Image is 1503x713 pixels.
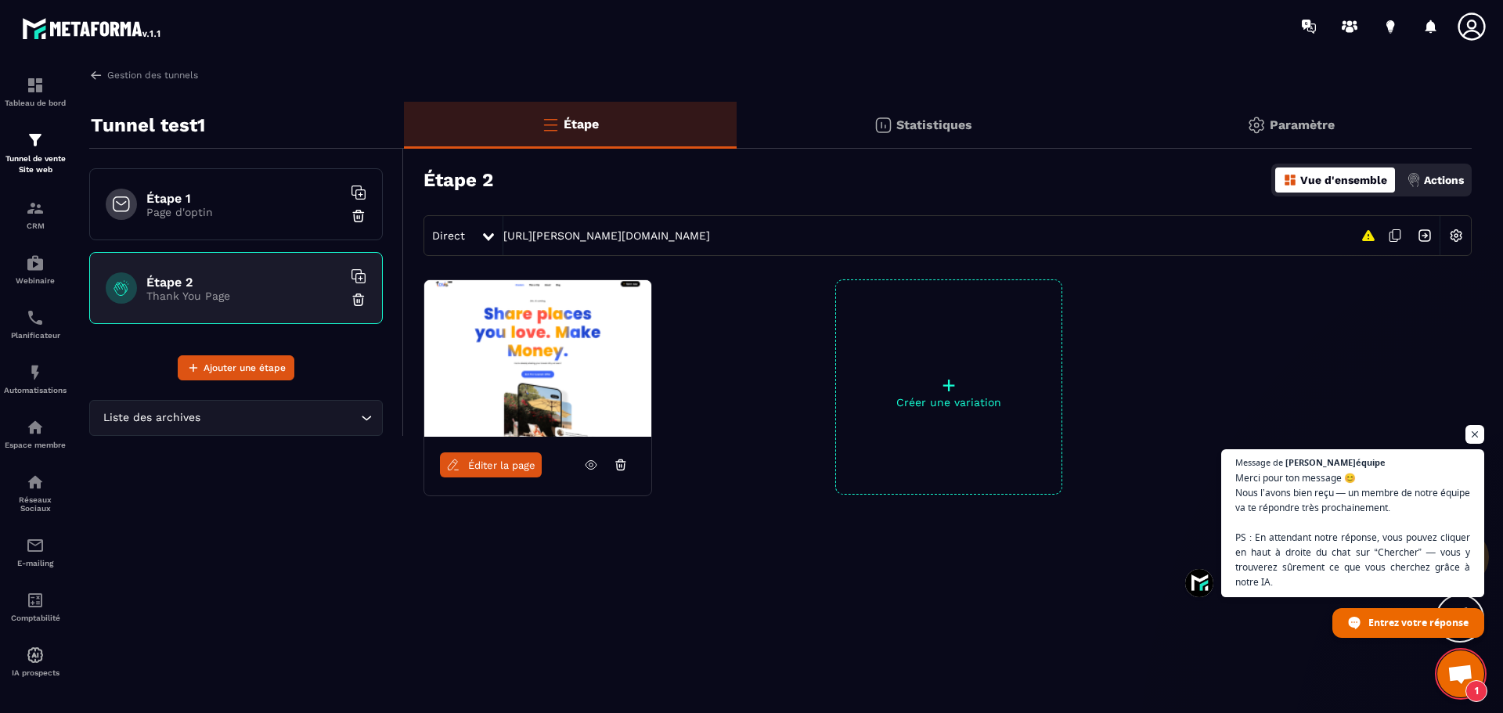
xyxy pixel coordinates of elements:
p: Tunnel test1 [91,110,205,141]
a: emailemailE-mailing [4,524,67,579]
a: accountantaccountantComptabilité [4,579,67,634]
img: dashboard-orange.40269519.svg [1283,173,1297,187]
p: Réseaux Sociaux [4,495,67,513]
img: email [26,536,45,555]
p: + [836,374,1061,396]
span: Direct [432,229,465,242]
span: [PERSON_NAME]équipe [1285,458,1386,466]
span: Message de [1235,458,1283,466]
p: Vue d'ensemble [1300,174,1387,186]
p: Automatisations [4,386,67,394]
p: Webinaire [4,276,67,285]
img: actions.d6e523a2.png [1407,173,1421,187]
img: setting-gr.5f69749f.svg [1247,116,1266,135]
a: schedulerschedulerPlanificateur [4,297,67,351]
h6: Étape 2 [146,275,342,290]
p: Paramètre [1270,117,1335,132]
p: Tableau de bord [4,99,67,107]
a: Éditer la page [440,452,542,477]
a: Gestion des tunnels [89,68,198,82]
img: accountant [26,591,45,610]
img: logo [22,14,163,42]
a: formationformationTableau de bord [4,64,67,119]
img: formation [26,76,45,95]
img: formation [26,199,45,218]
button: Ajouter une étape [178,355,294,380]
img: arrow-next.bcc2205e.svg [1410,221,1440,250]
div: Ouvrir le chat [1437,650,1484,697]
p: IA prospects [4,668,67,677]
span: Merci pour ton message 😊 Nous l’avons bien reçu — un membre de notre équipe va te répondre très p... [1235,470,1470,589]
a: [URL][PERSON_NAME][DOMAIN_NAME] [503,229,710,242]
img: scheduler [26,308,45,327]
a: formationformationCRM [4,187,67,242]
img: stats.20deebd0.svg [874,116,892,135]
p: Statistiques [896,117,972,132]
img: automations [26,418,45,437]
p: Page d'optin [146,206,342,218]
img: formation [26,131,45,149]
a: automationsautomationsEspace membre [4,406,67,461]
span: Ajouter une étape [204,360,286,376]
img: arrow [89,68,103,82]
p: Tunnel de vente Site web [4,153,67,175]
a: formationformationTunnel de vente Site web [4,119,67,187]
a: automationsautomationsAutomatisations [4,351,67,406]
p: Thank You Page [146,290,342,302]
div: Search for option [89,400,383,436]
img: setting-w.858f3a88.svg [1441,221,1471,250]
p: Étape [564,117,599,131]
img: bars-o.4a397970.svg [541,115,560,134]
span: Éditer la page [468,459,535,471]
img: trash [351,292,366,308]
img: social-network [26,473,45,492]
p: CRM [4,221,67,230]
img: trash [351,208,366,224]
span: Liste des archives [99,409,204,427]
p: Créer une variation [836,396,1061,409]
a: automationsautomationsWebinaire [4,242,67,297]
p: Comptabilité [4,614,67,622]
span: Entrez votre réponse [1368,609,1469,636]
img: automations [26,254,45,272]
p: Actions [1424,174,1464,186]
input: Search for option [204,409,357,427]
a: social-networksocial-networkRéseaux Sociaux [4,461,67,524]
p: Planificateur [4,331,67,340]
h3: Étape 2 [424,169,493,191]
span: 1 [1465,680,1487,702]
h6: Étape 1 [146,191,342,206]
img: image [424,280,651,437]
img: automations [26,646,45,664]
p: E-mailing [4,559,67,567]
p: Espace membre [4,441,67,449]
img: automations [26,363,45,382]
